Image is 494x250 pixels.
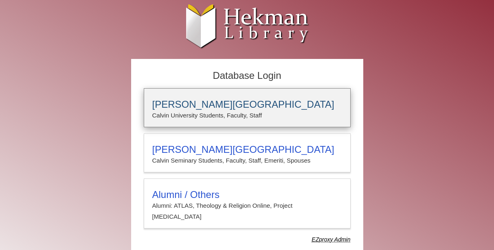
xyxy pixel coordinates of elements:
[312,236,350,243] dfn: Use Alumni login
[152,189,342,222] summary: Alumni / OthersAlumni: ATLAS, Theology & Religion Online, Project [MEDICAL_DATA]
[152,189,342,200] h3: Alumni / Others
[152,110,342,121] p: Calvin University Students, Faculty, Staff
[152,155,342,166] p: Calvin Seminary Students, Faculty, Staff, Emeriti, Spouses
[140,67,355,84] h2: Database Login
[152,200,342,222] p: Alumni: ATLAS, Theology & Religion Online, Project [MEDICAL_DATA]
[144,88,351,127] a: [PERSON_NAME][GEOGRAPHIC_DATA]Calvin University Students, Faculty, Staff
[152,99,342,110] h3: [PERSON_NAME][GEOGRAPHIC_DATA]
[152,144,342,155] h3: [PERSON_NAME][GEOGRAPHIC_DATA]
[144,133,351,172] a: [PERSON_NAME][GEOGRAPHIC_DATA]Calvin Seminary Students, Faculty, Staff, Emeriti, Spouses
